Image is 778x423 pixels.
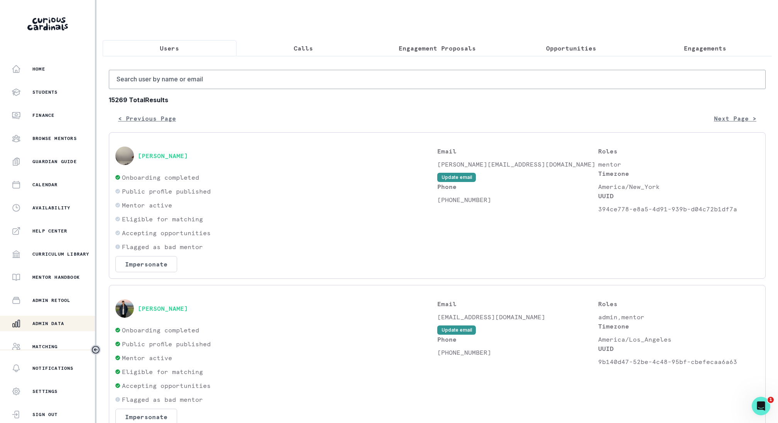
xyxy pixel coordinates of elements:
p: Flagged as bad mentor [122,395,203,404]
p: UUID [598,344,759,353]
p: Sign Out [32,411,58,418]
p: Public profile published [122,187,211,196]
p: Eligible for matching [122,214,203,224]
p: Engagement Proposals [399,44,476,53]
p: Availability [32,205,70,211]
p: America/Los_Angeles [598,335,759,344]
p: [PHONE_NUMBER] [437,195,598,204]
img: Curious Cardinals Logo [27,17,68,30]
p: Phone [437,182,598,191]
p: Roles [598,147,759,156]
p: Notifications [32,365,74,371]
p: Email [437,299,598,308]
button: [PERSON_NAME] [138,152,188,160]
p: 394ce778-e8a5-4d91-939b-d04c72b1df7a [598,204,759,214]
p: Finance [32,112,54,118]
p: Email [437,147,598,156]
p: Guardian Guide [32,158,77,165]
p: Accepting opportunities [122,381,211,390]
p: Browse Mentors [32,135,77,142]
button: Toggle sidebar [91,345,101,355]
button: < Previous Page [109,111,185,126]
p: Mentor Handbook [32,274,80,280]
p: Admin Retool [32,297,70,303]
p: Help Center [32,228,67,234]
button: Impersonate [115,256,177,272]
p: Curriculum Library [32,251,90,257]
span: 1 [768,397,774,403]
p: Eligible for matching [122,367,203,376]
p: Opportunities [546,44,596,53]
button: Update email [437,173,476,182]
p: Mentor active [122,201,172,210]
p: [PERSON_NAME][EMAIL_ADDRESS][DOMAIN_NAME] [437,160,598,169]
p: 9b140d47-52be-4c48-95bf-cbefecaa6a63 [598,357,759,366]
p: Calendar [32,182,58,188]
p: Timezone [598,322,759,331]
p: Students [32,89,58,95]
p: Users [160,44,179,53]
p: Admin Data [32,320,64,327]
button: Next Page > [705,111,766,126]
p: Home [32,66,45,72]
p: Matching [32,344,58,350]
iframe: Intercom live chat [752,397,770,415]
p: [EMAIL_ADDRESS][DOMAIN_NAME] [437,312,598,322]
p: UUID [598,191,759,201]
p: Timezone [598,169,759,178]
p: admin,mentor [598,312,759,322]
p: Mentor active [122,353,172,362]
p: Onboarding completed [122,325,199,335]
p: Roles [598,299,759,308]
p: Accepting opportunities [122,228,211,238]
p: Flagged as bad mentor [122,242,203,251]
p: Engagements [684,44,726,53]
button: [PERSON_NAME] [138,305,188,312]
b: 15269 Total Results [109,95,766,104]
p: Onboarding completed [122,173,199,182]
button: Update email [437,325,476,335]
p: Calls [294,44,313,53]
p: America/New_York [598,182,759,191]
p: Phone [437,335,598,344]
p: Settings [32,388,58,394]
p: mentor [598,160,759,169]
p: [PHONE_NUMBER] [437,348,598,357]
p: Public profile published [122,339,211,349]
